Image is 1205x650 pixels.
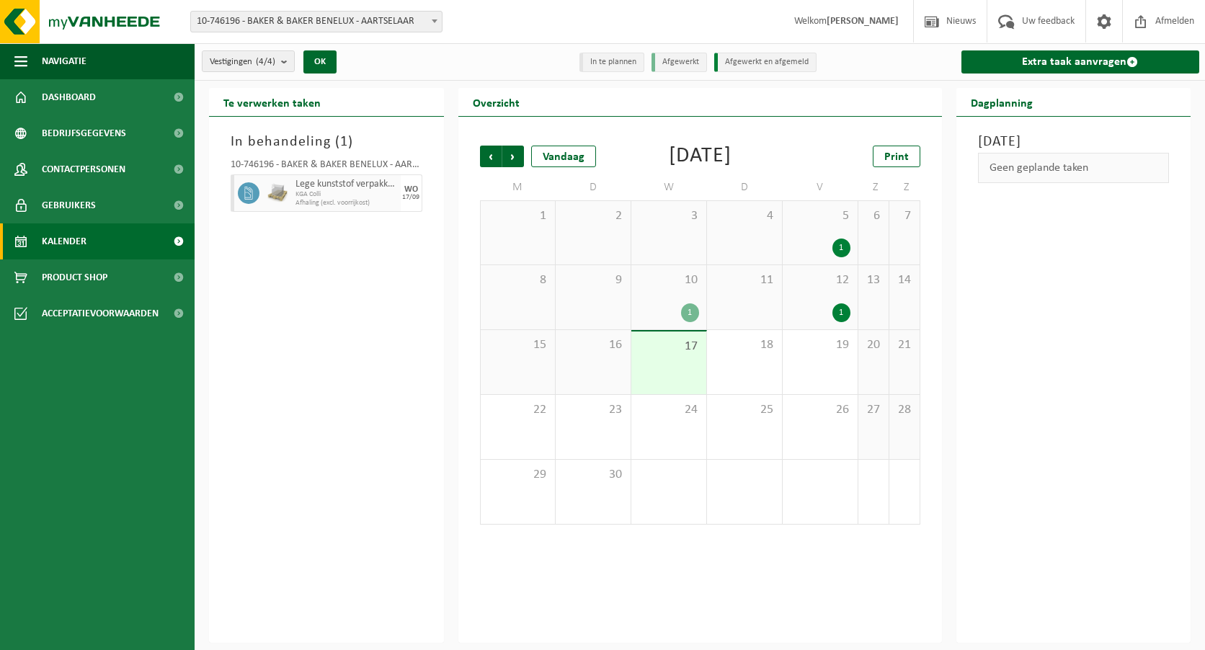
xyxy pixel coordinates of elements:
[42,295,159,331] span: Acceptatievoorwaarden
[832,239,850,257] div: 1
[295,190,397,199] span: KGA Colli
[897,337,912,353] span: 21
[488,208,548,224] span: 1
[202,50,295,72] button: Vestigingen(4/4)
[669,146,732,167] div: [DATE]
[790,272,850,288] span: 12
[42,259,107,295] span: Product Shop
[652,53,707,72] li: Afgewerkt
[639,402,699,418] span: 24
[714,402,775,418] span: 25
[897,402,912,418] span: 28
[42,223,86,259] span: Kalender
[556,174,631,200] td: D
[866,402,881,418] span: 27
[563,208,623,224] span: 2
[790,402,850,418] span: 26
[866,208,881,224] span: 6
[42,115,126,151] span: Bedrijfsgegevens
[190,11,443,32] span: 10-746196 - BAKER & BAKER BENELUX - AARTSELAAR
[790,208,850,224] span: 5
[42,43,86,79] span: Navigatie
[714,53,817,72] li: Afgewerkt en afgemeld
[563,467,623,483] span: 30
[42,151,125,187] span: Contactpersonen
[897,272,912,288] span: 14
[502,146,524,167] span: Volgende
[978,131,1170,153] h3: [DATE]
[579,53,644,72] li: In te plannen
[303,50,337,74] button: OK
[563,272,623,288] span: 9
[639,339,699,355] span: 17
[42,79,96,115] span: Dashboard
[488,272,548,288] span: 8
[897,208,912,224] span: 7
[866,272,881,288] span: 13
[681,303,699,322] div: 1
[956,88,1047,116] h2: Dagplanning
[480,174,556,200] td: M
[209,88,335,116] h2: Te verwerken taken
[884,151,909,163] span: Print
[488,467,548,483] span: 29
[256,57,275,66] count: (4/4)
[714,337,775,353] span: 18
[858,174,889,200] td: Z
[295,199,397,208] span: Afhaling (excl. voorrijkost)
[631,174,707,200] td: W
[231,131,422,153] h3: In behandeling ( )
[191,12,442,32] span: 10-746196 - BAKER & BAKER BENELUX - AARTSELAAR
[531,146,596,167] div: Vandaag
[639,208,699,224] span: 3
[404,185,418,194] div: WO
[866,337,881,353] span: 20
[961,50,1200,74] a: Extra taak aanvragen
[210,51,275,73] span: Vestigingen
[458,88,534,116] h2: Overzicht
[790,337,850,353] span: 19
[480,146,502,167] span: Vorige
[714,208,775,224] span: 4
[563,402,623,418] span: 23
[267,182,288,204] img: LP-PA-00000-WDN-11
[639,272,699,288] span: 10
[783,174,858,200] td: V
[42,187,96,223] span: Gebruikers
[873,146,920,167] a: Print
[295,179,397,190] span: Lege kunststof verpakkingen van gevaarlijke stoffen
[488,402,548,418] span: 22
[978,153,1170,183] div: Geen geplande taken
[707,174,783,200] td: D
[889,174,920,200] td: Z
[563,337,623,353] span: 16
[340,135,348,149] span: 1
[402,194,419,201] div: 17/09
[714,272,775,288] span: 11
[488,337,548,353] span: 15
[231,160,422,174] div: 10-746196 - BAKER & BAKER BENELUX - AARTSELAAR
[827,16,899,27] strong: [PERSON_NAME]
[832,303,850,322] div: 1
